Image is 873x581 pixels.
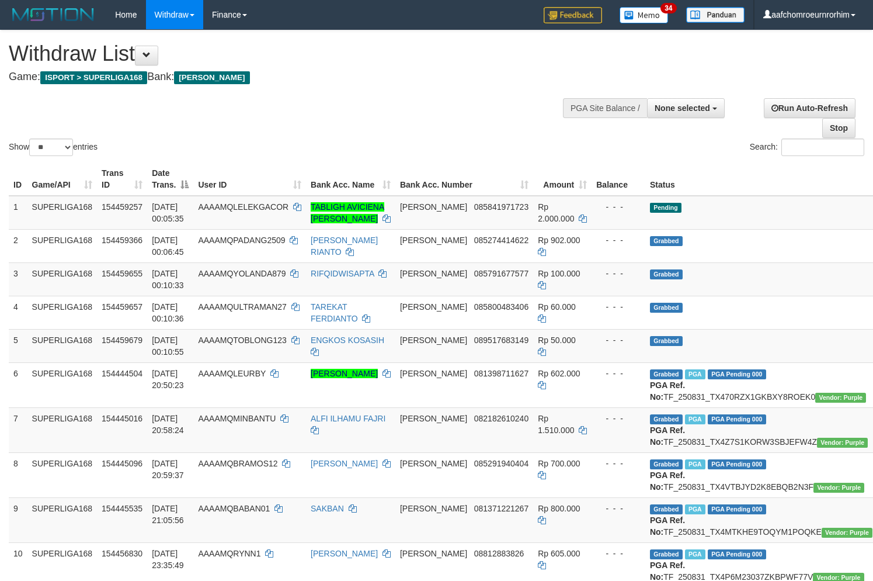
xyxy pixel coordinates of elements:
th: Amount: activate to sort column ascending [533,162,592,196]
span: [DATE] 20:59:37 [152,459,184,480]
span: Copy 08812883826 to clipboard [474,549,524,558]
span: Rp 2.000.000 [538,202,574,223]
span: [DATE] 00:10:36 [152,302,184,323]
span: [PERSON_NAME] [400,459,467,468]
div: - - - [596,301,641,313]
span: Grabbed [650,236,683,246]
img: MOTION_logo.png [9,6,98,23]
td: SUPERLIGA168 [27,362,98,407]
span: Grabbed [650,336,683,346]
span: 154459366 [102,236,142,245]
a: [PERSON_NAME] [311,549,378,558]
span: Grabbed [650,504,683,514]
div: - - - [596,334,641,346]
span: Rp 100.000 [538,269,580,278]
span: Copy 085291940404 to clipboard [474,459,528,468]
span: [PERSON_NAME] [400,504,467,513]
span: Copy 085274414622 to clipboard [474,236,528,245]
span: AAAAMQLELEKGACOR [198,202,288,212]
span: Rp 605.000 [538,549,580,558]
th: Bank Acc. Name: activate to sort column ascending [306,162,395,196]
button: None selected [647,98,725,118]
a: TABLIGH AVICIENA [PERSON_NAME] [311,202,384,223]
th: Balance [592,162,645,196]
a: RIFQIDWISAPTA [311,269,374,278]
span: Copy 089517683149 to clipboard [474,336,528,345]
span: AAAAMQBRAMOS12 [198,459,277,468]
span: Rp 1.510.000 [538,414,574,435]
td: SUPERLIGA168 [27,296,98,329]
img: Feedback.jpg [544,7,602,23]
span: Copy 085841971723 to clipboard [474,202,528,212]
span: [PERSON_NAME] [400,269,467,278]
span: Grabbed [650,303,683,313]
span: [DATE] 00:06:45 [152,236,184,257]
span: AAAAMQPADANG2509 [198,236,285,245]
td: 3 [9,262,27,296]
span: Marked by aafheankoy [685,549,705,559]
img: Button%20Memo.svg [620,7,669,23]
span: Grabbed [650,459,683,469]
th: Trans ID: activate to sort column ascending [97,162,147,196]
span: 154445096 [102,459,142,468]
span: Rp 50.000 [538,336,576,345]
h1: Withdraw List [9,42,571,65]
td: 4 [9,296,27,329]
span: [PERSON_NAME] [400,302,467,312]
span: [PERSON_NAME] [174,71,249,84]
div: - - - [596,503,641,514]
a: SAKBAN [311,504,344,513]
b: PGA Ref. No: [650,426,685,447]
span: PGA Pending [708,414,766,424]
div: PGA Site Balance / [563,98,647,118]
label: Search: [750,139,864,156]
span: Vendor URL: https://trx4.1velocity.biz [813,483,864,493]
span: Vendor URL: https://trx4.1velocity.biz [815,393,866,403]
span: [DATE] 20:58:24 [152,414,184,435]
span: Vendor URL: https://trx4.1velocity.biz [822,528,872,538]
div: - - - [596,413,641,424]
span: 154459257 [102,202,142,212]
th: Game/API: activate to sort column ascending [27,162,98,196]
b: PGA Ref. No: [650,471,685,492]
span: 154444504 [102,369,142,378]
div: - - - [596,368,641,379]
span: Marked by aafounsreynich [685,369,705,379]
span: 154459679 [102,336,142,345]
span: 154445535 [102,504,142,513]
span: Grabbed [650,414,683,424]
a: [PERSON_NAME] RIANTO [311,236,378,257]
span: Marked by aafheankoy [685,504,705,514]
span: [PERSON_NAME] [400,202,467,212]
span: Rp 602.000 [538,369,580,378]
span: 154459655 [102,269,142,278]
td: SUPERLIGA168 [27,452,98,497]
span: [DATE] 20:50:23 [152,369,184,390]
span: AAAAMQLEURBY [198,369,266,378]
span: ISPORT > SUPERLIGA168 [40,71,147,84]
div: - - - [596,548,641,559]
td: 9 [9,497,27,542]
th: ID [9,162,27,196]
span: Grabbed [650,269,683,279]
span: [DATE] 00:10:55 [152,336,184,357]
span: None selected [655,103,710,113]
b: PGA Ref. No: [650,381,685,402]
td: 1 [9,196,27,230]
span: Pending [650,203,681,213]
span: 34 [660,3,676,13]
span: AAAAMQBABAN01 [198,504,270,513]
a: Stop [822,118,855,138]
span: Marked by aafheankoy [685,459,705,469]
label: Show entries [9,139,98,156]
span: 154459657 [102,302,142,312]
th: Date Trans.: activate to sort column descending [147,162,193,196]
span: [PERSON_NAME] [400,414,467,423]
a: ALFI ILHAMU FAJRI [311,414,385,423]
a: ENGKOS KOSASIH [311,336,384,345]
span: Marked by aafheankoy [685,414,705,424]
select: Showentries [29,139,73,156]
a: Run Auto-Refresh [764,98,855,118]
td: 8 [9,452,27,497]
span: [PERSON_NAME] [400,236,467,245]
